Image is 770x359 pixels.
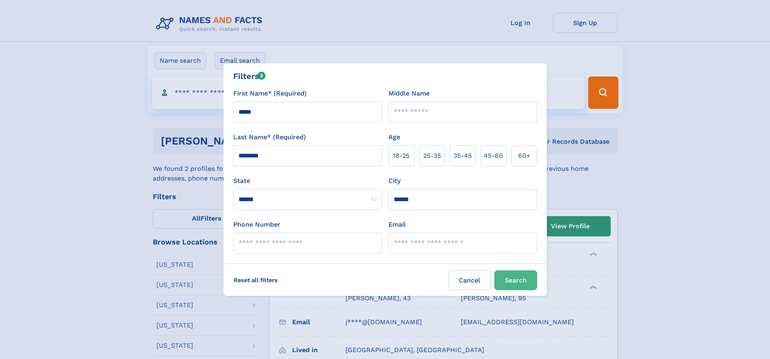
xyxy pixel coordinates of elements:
[388,132,400,142] label: Age
[233,89,307,98] label: First Name* (Required)
[388,220,406,229] label: Email
[393,151,409,161] span: 18‑25
[388,89,430,98] label: Middle Name
[518,151,530,161] span: 60+
[228,270,283,290] label: Reset all filters
[454,151,472,161] span: 35‑45
[233,132,306,142] label: Last Name* (Required)
[233,220,281,229] label: Phone Number
[233,70,266,82] div: Filters
[448,270,491,290] label: Cancel
[484,151,503,161] span: 45‑60
[423,151,441,161] span: 25‑35
[233,176,382,186] label: State
[494,270,537,290] button: Search
[388,176,401,186] label: City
